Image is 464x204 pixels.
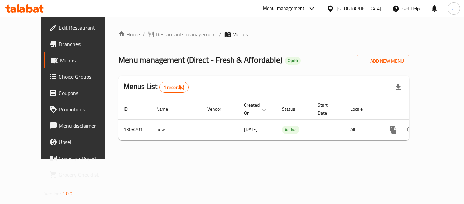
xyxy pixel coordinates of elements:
[452,5,455,12] span: a
[118,30,409,38] nav: breadcrumb
[151,119,202,140] td: new
[118,119,151,140] td: 1308701
[44,150,119,167] a: Coverage Report
[285,58,301,63] span: Open
[59,73,113,81] span: Choice Groups
[160,84,189,91] span: 1 record(s)
[44,101,119,117] a: Promotions
[282,105,304,113] span: Status
[282,126,299,134] span: Active
[357,55,409,67] button: Add New Menu
[318,101,337,117] span: Start Date
[62,189,73,198] span: 1.0.0
[337,5,381,12] div: [GEOGRAPHIC_DATA]
[156,105,177,113] span: Name
[390,79,407,95] div: Export file
[44,19,119,36] a: Edit Restaurant
[282,126,299,134] div: Active
[385,122,401,138] button: more
[59,105,113,113] span: Promotions
[285,57,301,65] div: Open
[345,119,380,140] td: All
[148,30,216,38] a: Restaurants management
[263,4,305,13] div: Menu-management
[118,52,282,67] span: Menu management ( Direct - Fresh & Affordable )
[118,99,456,140] table: enhanced table
[60,56,113,64] span: Menus
[207,105,230,113] span: Vendor
[44,36,119,52] a: Branches
[44,167,119,183] a: Grocery Checklist
[143,30,145,38] li: /
[59,138,113,146] span: Upsell
[118,30,140,38] a: Home
[44,68,119,85] a: Choice Groups
[124,105,137,113] span: ID
[59,122,113,130] span: Menu disclaimer
[219,30,221,38] li: /
[124,81,189,93] h2: Menus List
[156,30,216,38] span: Restaurants management
[44,117,119,134] a: Menu disclaimer
[44,52,119,68] a: Menus
[244,125,258,134] span: [DATE]
[232,30,248,38] span: Menus
[401,122,418,138] button: Change Status
[59,154,113,162] span: Coverage Report
[362,57,404,65] span: Add New Menu
[44,85,119,101] a: Coupons
[244,101,268,117] span: Created On
[380,99,456,120] th: Actions
[59,23,113,32] span: Edit Restaurant
[350,105,372,113] span: Locale
[59,171,113,179] span: Grocery Checklist
[59,89,113,97] span: Coupons
[59,40,113,48] span: Branches
[44,189,61,198] span: Version:
[312,119,345,140] td: -
[159,82,189,93] div: Total records count
[44,134,119,150] a: Upsell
